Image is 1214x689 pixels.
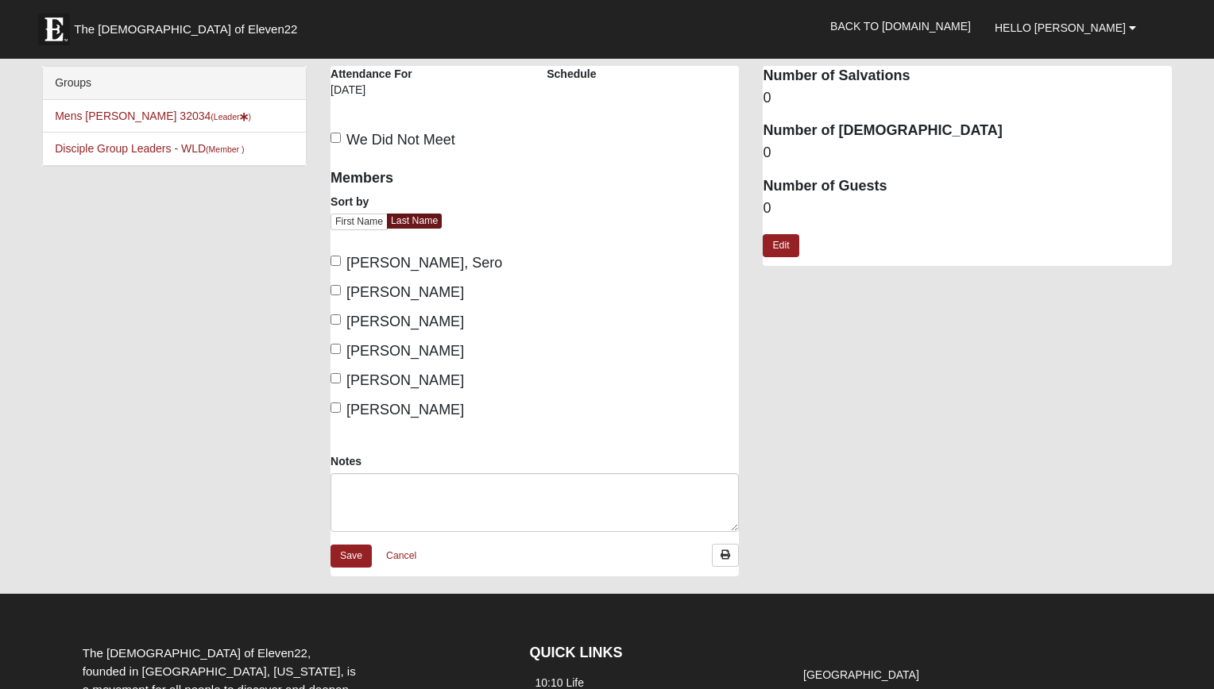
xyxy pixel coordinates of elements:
span: [PERSON_NAME] [346,402,464,418]
a: First Name [331,214,388,230]
label: Sort by [331,194,369,210]
span: We Did Not Meet [346,132,455,148]
input: [PERSON_NAME] [331,373,341,383]
a: Mens [PERSON_NAME] 32034(Leader) [55,110,251,122]
a: Last Name [387,214,442,229]
label: Schedule [547,66,596,82]
small: (Leader ) [211,112,251,121]
small: (Member ) [206,144,244,154]
span: The [DEMOGRAPHIC_DATA] of Eleven22 [74,21,297,37]
a: Save [331,545,372,568]
dd: 0 [763,198,1171,219]
dt: Number of Salvations [763,66,1171,87]
a: Edit [763,234,798,257]
span: [PERSON_NAME] [346,343,464,359]
dt: Number of [DEMOGRAPHIC_DATA] [763,121,1171,141]
label: Attendance For [331,66,412,82]
label: Notes [331,453,361,469]
a: Print Attendance Roster [712,544,739,567]
a: Hello [PERSON_NAME] [983,8,1148,48]
dd: 0 [763,143,1171,164]
dd: 0 [763,88,1171,109]
a: Cancel [376,544,427,568]
span: Hello [PERSON_NAME] [995,21,1126,34]
h4: Members [331,170,523,187]
input: [PERSON_NAME] [331,344,341,354]
span: [PERSON_NAME] [346,372,464,388]
span: [PERSON_NAME] [346,314,464,329]
a: Back to [DOMAIN_NAME] [818,6,983,46]
input: [PERSON_NAME] [331,314,341,325]
img: Eleven22 logo [38,13,70,45]
a: The [DEMOGRAPHIC_DATA] of Eleven22 [30,6,348,45]
h4: QUICK LINKS [529,645,774,662]
input: [PERSON_NAME] [331,285,341,295]
input: We Did Not Meet [331,133,341,143]
dt: Number of Guests [763,176,1171,197]
div: [DATE] [331,82,415,109]
input: [PERSON_NAME] [331,402,341,413]
span: [PERSON_NAME] [346,284,464,300]
span: [PERSON_NAME], Sero [346,255,502,271]
input: [PERSON_NAME], Sero [331,256,341,266]
a: Disciple Group Leaders - WLD(Member ) [55,142,244,155]
div: Groups [43,67,306,100]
